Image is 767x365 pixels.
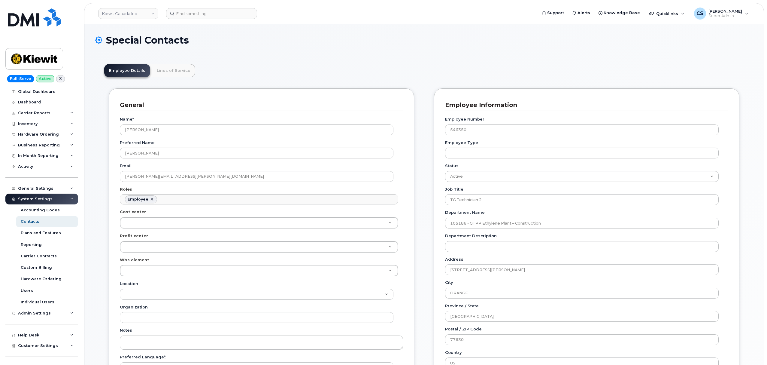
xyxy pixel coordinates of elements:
[120,163,132,169] label: Email
[120,116,134,122] label: Name
[445,186,463,192] label: Job Title
[120,233,148,239] label: Profit center
[120,101,399,109] h3: General
[95,35,753,45] h1: Special Contacts
[445,303,479,309] label: Province / State
[120,327,132,333] label: Notes
[445,350,462,355] label: Country
[120,281,138,287] label: Location
[445,280,453,285] label: City
[120,209,146,215] label: Cost center
[445,116,484,122] label: Employee Number
[120,140,155,146] label: Preferred Name
[445,210,485,215] label: Department Name
[164,354,165,359] abbr: required
[152,64,195,77] a: Lines of Service
[445,326,482,332] label: Postal / ZIP Code
[128,197,148,202] div: Employee
[445,163,459,169] label: Status
[120,354,165,360] label: Preferred Language
[445,140,478,146] label: Employee Type
[445,233,497,239] label: Department Description
[104,64,150,77] a: Employee Details
[120,304,148,310] label: Organization
[445,101,724,109] h3: Employee Information
[445,256,463,262] label: Address
[132,117,134,121] abbr: required
[120,186,132,192] label: Roles
[120,257,149,263] label: Wbs element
